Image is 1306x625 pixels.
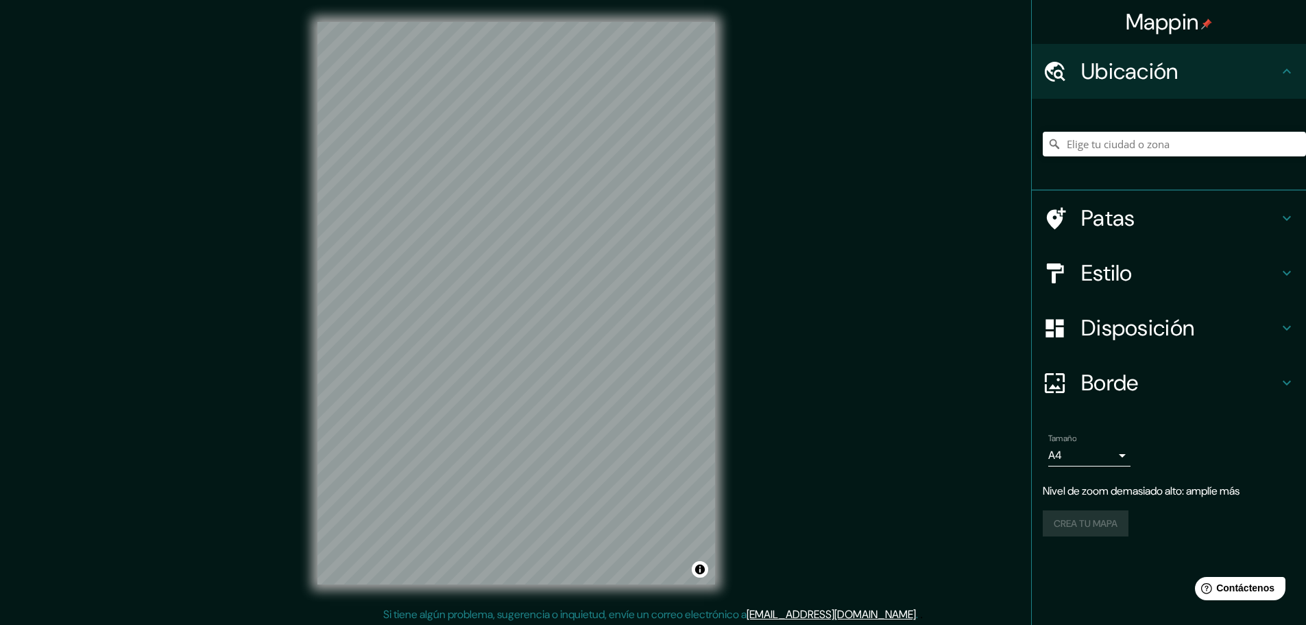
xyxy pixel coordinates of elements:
[747,607,916,622] a: [EMAIL_ADDRESS][DOMAIN_NAME]
[1043,484,1240,498] font: Nivel de zoom demasiado alto: amplíe más
[920,606,923,622] font: .
[1201,19,1212,30] img: pin-icon.png
[1081,314,1194,342] font: Disposición
[1081,368,1139,397] font: Borde
[1048,433,1076,444] font: Tamaño
[1032,44,1306,99] div: Ubicación
[1032,191,1306,246] div: Patas
[1081,57,1178,86] font: Ubicación
[1048,445,1130,467] div: A4
[918,606,920,622] font: .
[1184,571,1291,610] iframe: Lanzador de widgets de ayuda
[317,22,715,585] canvas: Mapa
[1081,259,1133,287] font: Estilo
[916,607,918,622] font: .
[692,561,708,578] button: Activar o desactivar atribución
[1032,246,1306,300] div: Estilo
[1032,355,1306,410] div: Borde
[1048,448,1062,462] font: A4
[1043,132,1306,156] input: Elige tu ciudad o zona
[1081,204,1135,233] font: Patas
[383,607,747,622] font: Si tiene algún problema, sugerencia o inquietud, envíe un correo electrónico a
[1032,300,1306,355] div: Disposición
[1126,8,1199,36] font: Mappin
